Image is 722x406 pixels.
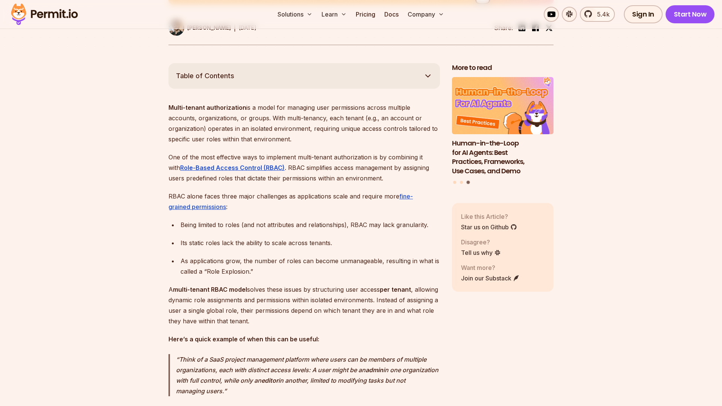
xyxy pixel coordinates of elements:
span: Table of Contents [176,71,234,81]
a: Docs [381,7,402,22]
div: Its static roles lack the ability to scale across tenants. [180,238,440,248]
p: Like this Article? [461,212,517,221]
li: 3 of 3 [452,77,554,176]
button: Go to slide 3 [466,180,470,184]
div: Being limited to roles (and not attributes and relationships), RBAC may lack granularity. [180,220,440,230]
a: Join our Substack [461,274,520,283]
a: Star us on Github [461,223,517,232]
button: Company [405,7,447,22]
strong: editor [261,377,278,384]
h3: Human-in-the-Loop for AI Agents: Best Practices, Frameworks, Use Cases, and Demo [452,139,554,176]
strong: Multi-tenant authorization [168,104,246,111]
p: One of the most effective ways to implement multi-tenant authorization is by combining it with . ... [168,152,440,183]
strong: per tenant [380,286,411,293]
div: Posts [452,77,554,185]
strong: Here’s a quick example of when this can be useful: [168,335,319,343]
p: A solves these issues by structuring user access , allowing dynamic role assignments and permissi... [168,284,440,326]
img: Permit logo [8,2,81,27]
p: Think of a SaaS project management platform where users can be members of multiple organizations,... [176,354,440,396]
h2: More to read [452,63,554,73]
button: Learn [319,7,350,22]
img: Human-in-the-Loop for AI Agents: Best Practices, Frameworks, Use Cases, and Demo [452,77,554,134]
strong: multi-tenant RBAC model [173,286,247,293]
p: RBAC alone faces three major challenges as applications scale and require more : [168,191,440,212]
button: Solutions [275,7,315,22]
p: Want more? [461,263,520,272]
a: Role-Based Access Control (RBAC) [180,164,285,171]
a: Pricing [353,7,378,22]
span: 5.4k [593,10,610,19]
strong: admin [366,366,383,374]
button: Table of Contents [168,63,440,89]
a: Tell us why [461,248,501,257]
button: Go to slide 1 [453,181,456,184]
p: is a model for managing user permissions across multiple accounts, organizations, or groups. With... [168,102,440,144]
p: Disagree? [461,238,501,247]
a: Sign In [624,5,663,23]
a: Start Now [666,5,715,23]
a: 5.4k [580,7,615,22]
div: As applications grow, the number of roles can become unmanageable, resulting in what is called a ... [180,256,440,277]
button: Go to slide 2 [460,181,463,184]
